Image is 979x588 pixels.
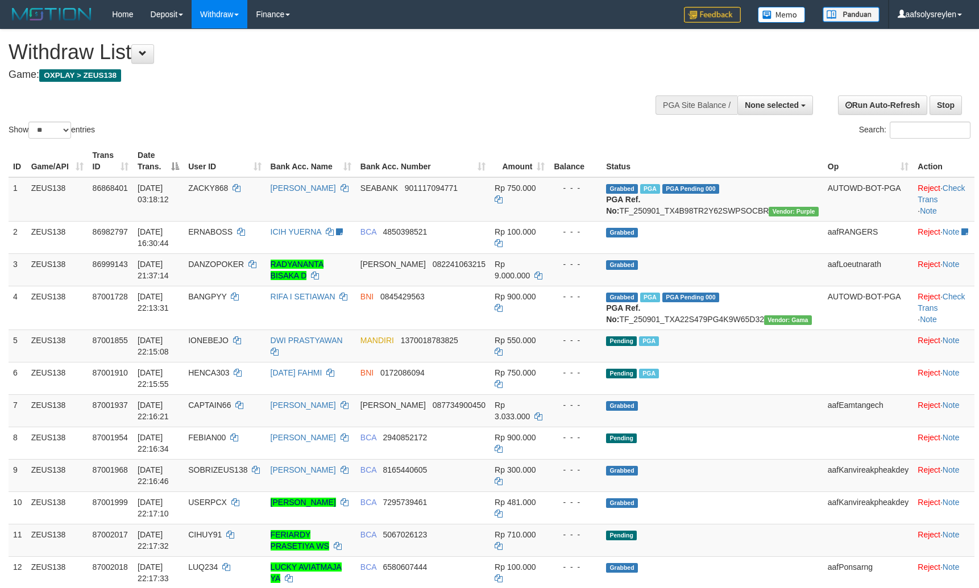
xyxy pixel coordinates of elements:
[93,433,128,442] span: 87001954
[920,315,937,324] a: Note
[188,368,229,377] span: HENCA303
[27,145,88,177] th: Game/API: activate to sort column ascending
[9,362,27,394] td: 6
[606,260,638,270] span: Grabbed
[188,433,226,442] span: FEBIAN00
[383,227,428,236] span: Copy 4850398521 to clipboard
[360,401,426,410] span: [PERSON_NAME]
[138,530,169,551] span: [DATE] 22:17:32
[188,465,247,474] span: SOBRIZEUS138
[271,530,329,551] a: FERIARDY PRASETIYA WS
[93,498,128,507] span: 87001999
[639,336,659,346] span: Marked by aafpengsreynich
[913,427,974,459] td: ·
[918,292,940,301] a: Reject
[918,498,940,507] a: Reject
[918,184,940,193] a: Reject
[9,69,641,81] h4: Game:
[138,368,169,389] span: [DATE] 22:15:55
[27,286,88,330] td: ZEUS138
[495,562,536,572] span: Rp 100.000
[554,367,597,378] div: - - -
[27,330,88,362] td: ZEUS138
[640,184,660,194] span: Marked by aaftrukkakada
[769,207,818,216] span: Vendor URL: https://trx4.1velocity.biz
[490,145,549,177] th: Amount: activate to sort column ascending
[823,394,914,427] td: aafEamtangech
[554,182,597,194] div: - - -
[943,530,960,539] a: Note
[640,293,660,302] span: Marked by aafchomsokheang
[918,465,940,474] a: Reject
[405,184,458,193] span: Copy 901117094771 to clipboard
[188,336,229,345] span: IONEBEJO
[606,466,638,476] span: Grabbed
[606,401,638,411] span: Grabbed
[188,227,233,236] span: ERNABOSS
[433,401,486,410] span: Copy 087734900450 to clipboard
[764,315,812,325] span: Vendor URL: https://trx31.1velocity.biz
[930,95,962,115] a: Stop
[9,427,27,459] td: 8
[606,369,637,378] span: Pending
[188,401,231,410] span: CAPTAIN66
[554,529,597,540] div: - - -
[606,563,638,573] span: Grabbed
[606,336,637,346] span: Pending
[601,286,823,330] td: TF_250901_TXA22S479PG4K9W65D32
[913,221,974,253] td: ·
[918,433,940,442] a: Reject
[918,562,940,572] a: Reject
[495,530,536,539] span: Rp 710.000
[188,530,222,539] span: CIHUY91
[943,562,960,572] a: Note
[554,497,597,508] div: - - -
[271,227,321,236] a: ICIH YUERNA
[271,292,335,301] a: RIFA I SETIAWAN
[606,498,638,508] span: Grabbed
[823,221,914,253] td: aafRANGERS
[913,330,974,362] td: ·
[554,335,597,346] div: - - -
[495,465,536,474] span: Rp 300.000
[93,260,128,269] span: 86999143
[606,303,640,324] b: PGA Ref. No:
[9,177,27,222] td: 1
[383,433,428,442] span: Copy 2940852172 to clipboard
[823,253,914,286] td: aafLoeutnarath
[360,465,376,474] span: BCA
[9,459,27,491] td: 9
[890,122,970,139] input: Search:
[138,336,169,356] span: [DATE] 22:15:08
[9,221,27,253] td: 2
[601,145,823,177] th: Status
[271,368,322,377] a: [DATE] FAHMI
[93,562,128,572] span: 87002018
[383,562,428,572] span: Copy 6580607444 to clipboard
[913,145,974,177] th: Action
[133,145,184,177] th: Date Trans.: activate to sort column descending
[93,336,128,345] span: 87001855
[823,286,914,330] td: AUTOWD-BOT-PGA
[9,6,95,23] img: MOTION_logo.png
[943,498,960,507] a: Note
[9,491,27,524] td: 10
[606,184,638,194] span: Grabbed
[943,401,960,410] a: Note
[913,491,974,524] td: ·
[918,292,965,312] a: Check Trans
[913,286,974,330] td: · ·
[913,524,974,556] td: ·
[737,95,813,115] button: None selected
[266,145,356,177] th: Bank Acc. Name: activate to sort column ascending
[9,122,95,139] label: Show entries
[823,7,880,22] img: panduan.png
[9,524,27,556] td: 11
[401,336,458,345] span: Copy 1370018783825 to clipboard
[188,498,227,507] span: USERPCX
[9,145,27,177] th: ID
[495,227,536,236] span: Rp 100.000
[554,432,597,443] div: - - -
[495,292,536,301] span: Rp 900.000
[943,260,960,269] a: Note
